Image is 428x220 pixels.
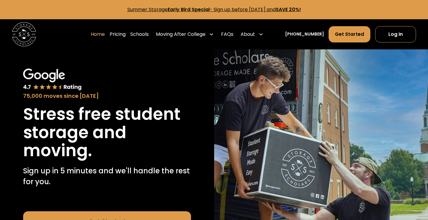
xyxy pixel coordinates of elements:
div: Moving After College [153,26,216,43]
a: Pricing [110,26,126,43]
p: Sign up in 5 minutes and we'll handle the rest for you. [23,166,191,187]
a: Log In [375,26,416,42]
a: Home [91,26,105,43]
a: Summer StorageEarly Bird Special- Sign up before [DATE] andSAVE 20%! [127,6,301,13]
div: 75,000 moves since [DATE] [23,92,191,100]
div: About [241,31,255,38]
img: Google 4.7 star rating [23,69,82,91]
img: Storage Scholars main logo [12,22,36,46]
a: [PHONE_NUMBER] [285,31,324,37]
a: FAQs [221,26,233,43]
div: Moving After College [156,31,205,38]
div: About [238,26,266,43]
a: Schools [130,26,149,43]
strong: Early Bird Special [168,6,210,13]
a: Get Started [329,26,370,42]
h1: Stress free student storage and moving. [23,105,191,160]
strong: SAVE 20%! [276,6,301,13]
